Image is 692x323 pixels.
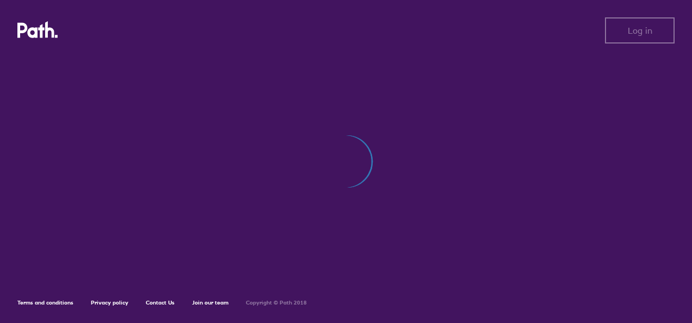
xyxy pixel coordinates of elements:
button: Log in [605,17,675,44]
span: Log in [628,26,652,35]
a: Terms and conditions [17,299,73,306]
a: Join our team [192,299,228,306]
a: Contact Us [146,299,175,306]
h6: Copyright © Path 2018 [246,300,307,306]
a: Privacy policy [91,299,128,306]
